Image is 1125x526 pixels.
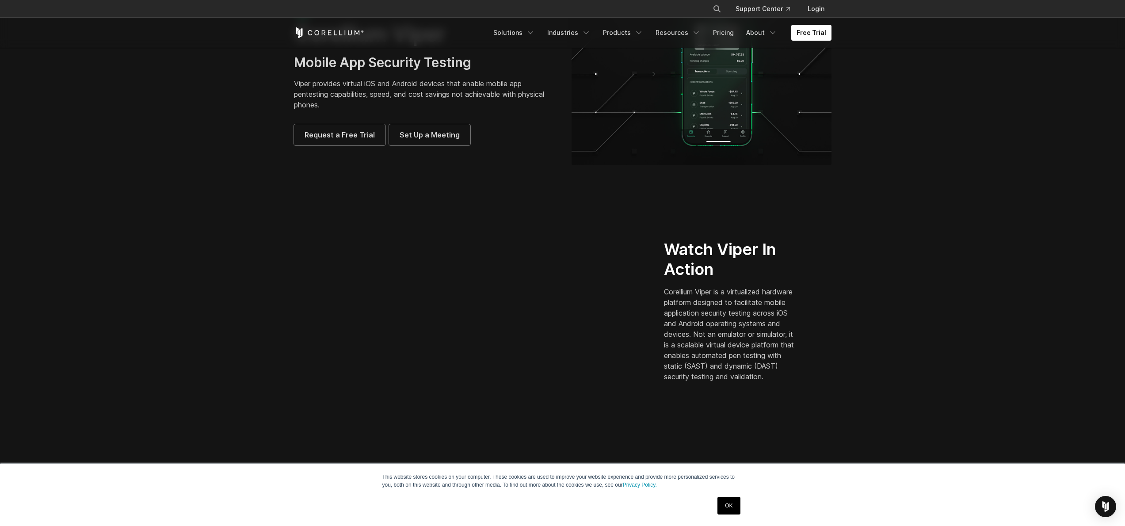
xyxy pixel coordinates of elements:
[294,54,471,70] span: Mobile App Security Testing
[389,124,470,145] a: Set Up a Meeting
[382,473,743,489] p: This website stores cookies on your computer. These cookies are used to improve your website expe...
[702,1,831,17] div: Navigation Menu
[708,25,739,41] a: Pricing
[623,482,657,488] a: Privacy Policy.
[741,25,782,41] a: About
[801,1,831,17] a: Login
[664,240,798,279] h2: Watch Viper In Action
[650,25,706,41] a: Resources
[542,25,596,41] a: Industries
[305,130,375,140] span: Request a Free Trial
[294,78,554,110] p: Viper provides virtual iOS and Android devices that enable mobile app pentesting capabilities, sp...
[791,25,831,41] a: Free Trial
[488,25,831,41] div: Navigation Menu
[1095,496,1116,517] div: Open Intercom Messenger
[728,1,797,17] a: Support Center
[598,25,648,41] a: Products
[400,130,460,140] span: Set Up a Meeting
[717,497,740,515] a: OK
[709,1,725,17] button: Search
[664,286,798,382] p: Corellium Viper is a virtualized hardware platform designed to facilitate mobile application secu...
[294,124,385,145] a: Request a Free Trial
[488,25,540,41] a: Solutions
[294,27,364,38] a: Corellium Home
